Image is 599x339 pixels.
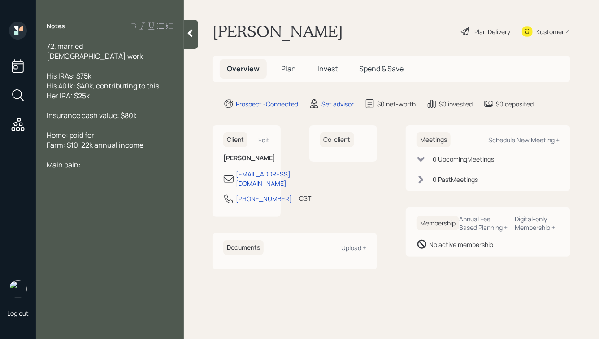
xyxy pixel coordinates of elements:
[299,194,311,203] div: CST
[474,27,510,36] div: Plan Delivery
[417,132,451,147] h6: Meetings
[377,99,416,109] div: $0 net-worth
[47,160,81,170] span: Main pain:
[7,309,29,317] div: Log out
[433,154,494,164] div: 0 Upcoming Meeting s
[47,41,83,51] span: 72, married
[317,64,338,74] span: Invest
[515,215,560,232] div: Digital-only Membership +
[47,22,65,31] label: Notes
[47,81,159,91] span: His 401k: $40k, contributing to this
[439,99,473,109] div: $0 invested
[536,27,564,36] div: Kustomer
[47,140,143,150] span: Farm: $10-22k annual income
[320,132,354,147] h6: Co-client
[417,216,459,231] h6: Membership
[259,136,270,144] div: Edit
[429,240,493,249] div: No active membership
[488,136,560,144] div: Schedule New Meeting +
[47,51,143,61] span: [DEMOGRAPHIC_DATA] work
[47,91,90,101] span: Her IRA: $25k
[281,64,296,74] span: Plan
[496,99,534,109] div: $0 deposited
[9,280,27,298] img: hunter_neumayer.jpg
[433,175,478,184] div: 0 Past Meeting s
[47,71,91,81] span: His IRAs: $75k
[223,240,264,255] h6: Documents
[236,169,291,188] div: [EMAIL_ADDRESS][DOMAIN_NAME]
[359,64,404,74] span: Spend & Save
[213,22,343,41] h1: [PERSON_NAME]
[223,132,247,147] h6: Client
[236,194,292,203] div: [PHONE_NUMBER]
[47,110,137,120] span: Insurance cash value: $80k
[236,99,298,109] div: Prospect · Connected
[341,243,366,252] div: Upload +
[47,130,94,140] span: Home: paid for
[321,99,354,109] div: Set advisor
[227,64,260,74] span: Overview
[223,154,270,162] h6: [PERSON_NAME]
[459,215,508,232] div: Annual Fee Based Planning +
